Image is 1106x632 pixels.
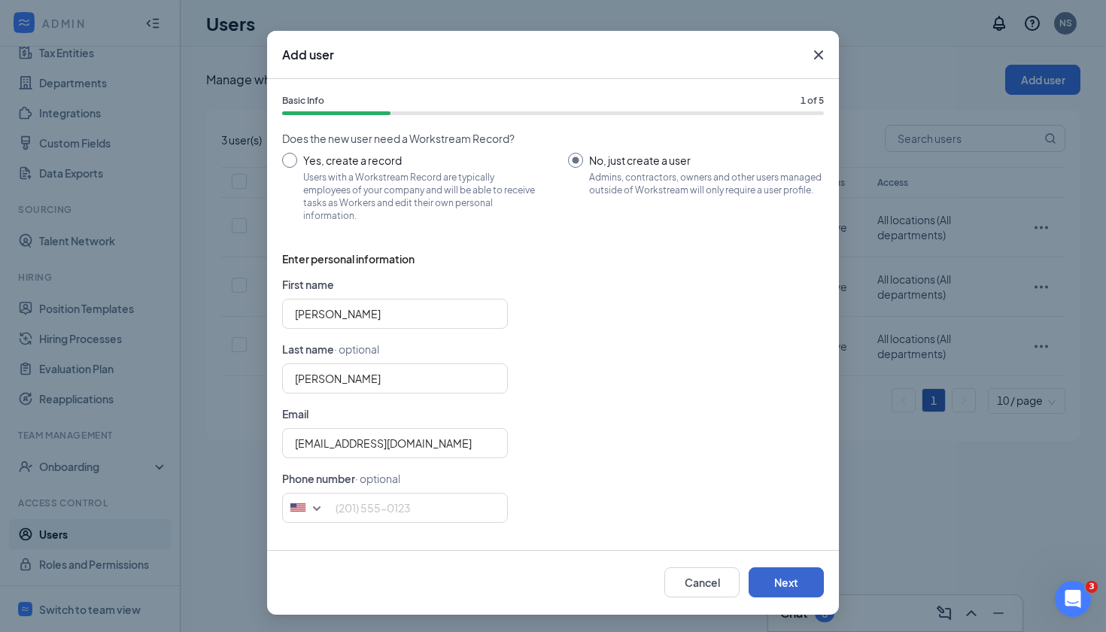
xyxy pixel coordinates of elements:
[282,407,308,421] span: Email
[801,94,824,108] span: 1 of 5
[282,493,508,523] input: (201) 555-0123
[282,94,324,108] span: Basic Info
[798,31,839,79] button: Close
[334,342,379,356] span: · optional
[282,472,355,485] span: Phone number
[283,494,332,522] div: United States: +1
[282,342,334,356] span: Last name
[355,472,400,485] span: · optional
[810,46,828,64] svg: Cross
[282,47,334,63] h3: Add user
[282,130,824,147] span: Does the new user need a Workstream Record?
[1055,581,1091,617] iframe: Intercom live chat
[749,567,824,597] button: Next
[282,278,334,291] span: First name
[1086,581,1098,593] span: 3
[282,251,824,267] span: Enter personal information
[664,567,740,597] button: Cancel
